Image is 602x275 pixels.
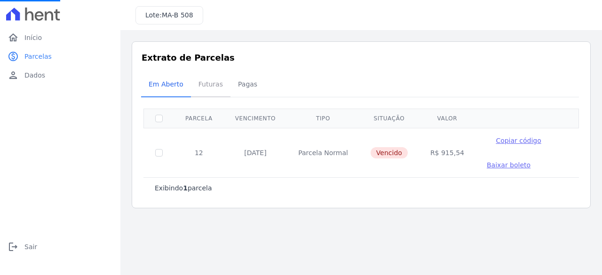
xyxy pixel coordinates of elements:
a: Baixar boleto [487,160,531,170]
span: Dados [24,71,45,80]
i: logout [8,241,19,252]
a: paidParcelas [4,47,117,66]
th: Situação [359,109,419,128]
span: Em Aberto [143,75,189,94]
a: logoutSair [4,237,117,256]
span: Pagas [232,75,263,94]
th: Parcela [174,109,224,128]
th: Vencimento [224,109,287,128]
a: homeInício [4,28,117,47]
h3: Lote: [145,10,193,20]
th: Tipo [287,109,359,128]
b: 1 [183,184,188,192]
td: Parcela Normal [287,128,359,177]
span: MA-B 508 [162,11,193,19]
a: Futuras [191,73,230,97]
h3: Extrato de Parcelas [142,51,581,64]
i: home [8,32,19,43]
i: person [8,70,19,81]
span: Início [24,33,42,42]
a: personDados [4,66,117,85]
span: Baixar boleto [487,161,531,169]
span: Sair [24,242,37,251]
th: Valor [419,109,475,128]
p: Exibindo parcela [155,183,212,193]
i: paid [8,51,19,62]
a: Pagas [230,73,265,97]
td: 12 [174,128,224,177]
button: Copiar código [487,136,550,145]
td: R$ 915,54 [419,128,475,177]
span: Parcelas [24,52,52,61]
a: Em Aberto [141,73,191,97]
td: [DATE] [224,128,287,177]
span: Vencido [371,147,408,158]
span: Copiar código [496,137,541,144]
span: Futuras [193,75,229,94]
